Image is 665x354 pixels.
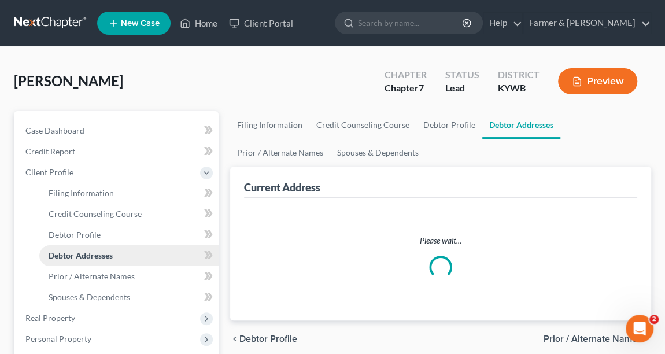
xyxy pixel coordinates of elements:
[523,13,651,34] a: Farmer & [PERSON_NAME]
[309,111,416,139] a: Credit Counseling Course
[49,188,114,198] span: Filing Information
[14,72,123,89] span: [PERSON_NAME]
[25,334,91,344] span: Personal Property
[230,111,309,139] a: Filing Information
[244,180,320,194] div: Current Address
[16,120,219,141] a: Case Dashboard
[121,19,160,28] span: New Case
[649,315,659,324] span: 2
[49,230,101,239] span: Debtor Profile
[25,126,84,135] span: Case Dashboard
[174,13,223,34] a: Home
[482,111,560,139] a: Debtor Addresses
[253,235,628,246] p: Please wait...
[49,250,113,260] span: Debtor Addresses
[39,224,219,245] a: Debtor Profile
[16,141,219,162] a: Credit Report
[385,82,427,95] div: Chapter
[49,292,130,302] span: Spouses & Dependents
[445,68,479,82] div: Status
[419,82,424,93] span: 7
[544,334,651,344] button: Prior / Alternate Names chevron_right
[39,245,219,266] a: Debtor Addresses
[498,82,540,95] div: KYWB
[239,334,297,344] span: Debtor Profile
[626,315,653,342] iframe: Intercom live chat
[230,334,239,344] i: chevron_left
[558,68,637,94] button: Preview
[39,266,219,287] a: Prior / Alternate Names
[230,139,330,167] a: Prior / Alternate Names
[25,167,73,177] span: Client Profile
[358,12,464,34] input: Search by name...
[544,334,642,344] span: Prior / Alternate Names
[49,271,135,281] span: Prior / Alternate Names
[483,13,522,34] a: Help
[330,139,426,167] a: Spouses & Dependents
[39,287,219,308] a: Spouses & Dependents
[385,68,427,82] div: Chapter
[39,204,219,224] a: Credit Counseling Course
[416,111,482,139] a: Debtor Profile
[25,146,75,156] span: Credit Report
[223,13,298,34] a: Client Portal
[230,334,297,344] button: chevron_left Debtor Profile
[49,209,142,219] span: Credit Counseling Course
[498,68,540,82] div: District
[25,313,75,323] span: Real Property
[39,183,219,204] a: Filing Information
[445,82,479,95] div: Lead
